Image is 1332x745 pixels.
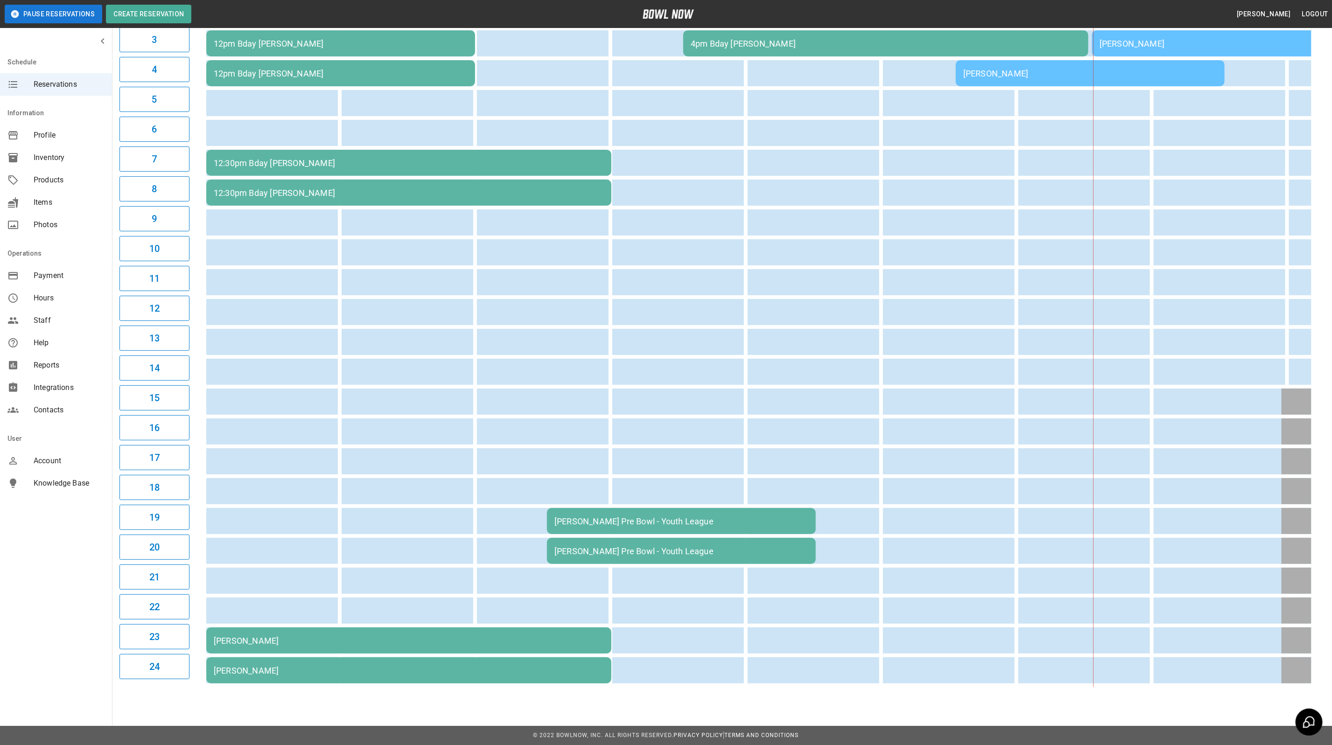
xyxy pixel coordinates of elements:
[5,5,102,23] button: Pause Reservations
[119,146,189,172] button: 7
[119,385,189,411] button: 15
[149,271,160,286] h6: 11
[119,624,189,649] button: 23
[1298,6,1332,23] button: Logout
[152,92,157,107] h6: 5
[149,450,160,465] h6: 17
[152,211,157,226] h6: 9
[149,480,160,495] h6: 18
[119,87,189,112] button: 5
[119,27,189,52] button: 3
[149,599,160,614] h6: 22
[149,241,160,256] h6: 10
[34,130,105,141] span: Profile
[214,69,468,78] div: 12pm Bday [PERSON_NAME]
[34,315,105,326] span: Staff
[152,181,157,196] h6: 8
[119,236,189,261] button: 10
[119,117,189,142] button: 6
[149,390,160,405] h6: 15
[554,516,808,526] div: [PERSON_NAME] Pre Bowl - Youth League
[152,152,157,167] h6: 7
[119,475,189,500] button: 18
[34,404,105,416] span: Contacts
[34,219,105,230] span: Photos
[34,382,105,393] span: Integrations
[119,564,189,590] button: 21
[149,361,160,376] h6: 14
[963,69,1217,78] div: [PERSON_NAME]
[34,270,105,281] span: Payment
[34,478,105,489] span: Knowledge Base
[119,445,189,470] button: 17
[149,301,160,316] h6: 12
[214,39,468,49] div: 12pm Bday [PERSON_NAME]
[119,535,189,560] button: 20
[119,505,189,530] button: 19
[119,326,189,351] button: 13
[119,355,189,381] button: 14
[34,152,105,163] span: Inventory
[643,9,694,19] img: logo
[214,666,604,675] div: [PERSON_NAME]
[214,188,604,198] div: 12:30pm Bday [PERSON_NAME]
[152,32,157,47] h6: 3
[34,79,105,90] span: Reservations
[119,654,189,679] button: 24
[119,594,189,620] button: 22
[149,629,160,644] h6: 23
[119,176,189,202] button: 8
[152,62,157,77] h6: 4
[152,122,157,137] h6: 6
[34,455,105,466] span: Account
[214,636,604,646] div: [PERSON_NAME]
[34,360,105,371] span: Reports
[119,266,189,291] button: 11
[149,331,160,346] h6: 13
[119,57,189,82] button: 4
[533,732,673,738] span: © 2022 BowlNow, Inc. All Rights Reserved.
[149,659,160,674] h6: 24
[34,174,105,186] span: Products
[119,415,189,440] button: 16
[34,197,105,208] span: Items
[106,5,191,23] button: Create Reservation
[149,420,160,435] h6: 16
[34,292,105,304] span: Hours
[673,732,723,738] a: Privacy Policy
[149,540,160,555] h6: 20
[34,337,105,348] span: Help
[725,732,799,738] a: Terms and Conditions
[149,510,160,525] h6: 19
[1233,6,1294,23] button: [PERSON_NAME]
[554,546,808,556] div: [PERSON_NAME] Pre Bowl - Youth League
[149,570,160,585] h6: 21
[214,158,604,168] div: 12:30pm Bday [PERSON_NAME]
[119,296,189,321] button: 12
[691,39,1081,49] div: 4pm Bday [PERSON_NAME]
[119,206,189,231] button: 9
